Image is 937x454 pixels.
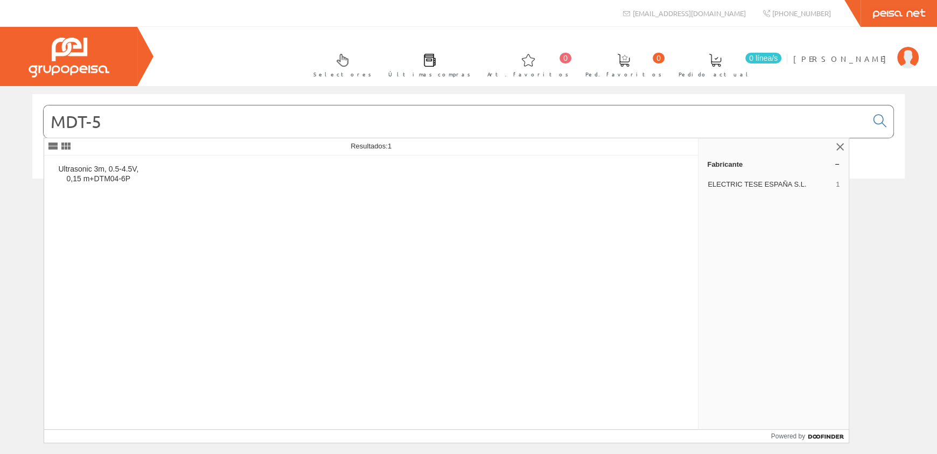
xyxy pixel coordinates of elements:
span: 1 [836,180,840,189]
img: Grupo Peisa [29,38,109,77]
span: [PHONE_NUMBER] [772,9,831,18]
a: [PERSON_NAME] [793,45,919,55]
a: Selectores [303,45,377,84]
span: 1 [388,142,391,150]
a: Fabricante [698,155,849,173]
span: Ped. favoritos [585,69,662,80]
span: 0 [653,53,665,63]
div: © Grupo Peisa [32,192,905,201]
span: Powered by [771,431,805,441]
span: [PERSON_NAME] [793,53,892,64]
div: Ultrasonic 3m, 0.5-4.5V, 0,15 m+DTM04-6P [53,165,144,184]
span: Selectores [313,69,372,80]
a: Powered by [771,430,849,443]
span: ELECTRIC TESE ESPAÑA S.L. [708,180,831,189]
span: 0 línea/s [745,53,781,63]
a: Ultrasonic 3m, 0.5-4.5V, 0,15 m+DTM04-6P [44,156,153,196]
span: Últimas compras [388,69,471,80]
span: 0 [560,53,571,63]
span: [EMAIL_ADDRESS][DOMAIN_NAME] [633,9,746,18]
input: Buscar... [44,105,867,138]
span: Resultados: [351,142,391,150]
span: Pedido actual [679,69,752,80]
a: Últimas compras [377,45,476,84]
span: Art. favoritos [487,69,569,80]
